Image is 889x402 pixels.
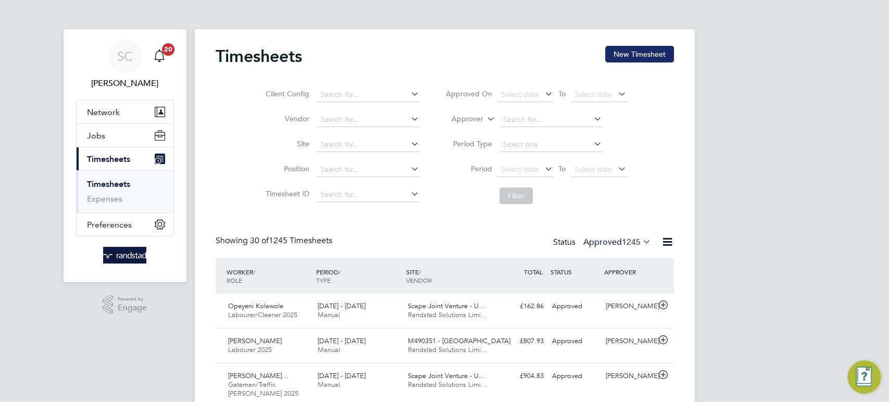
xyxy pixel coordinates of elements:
h2: Timesheets [216,46,302,67]
span: Randstad Solutions Limi… [408,310,487,319]
div: STATUS [548,262,602,281]
span: To [555,162,569,175]
span: 20 [162,43,174,56]
span: To [555,87,569,100]
input: Search for... [317,87,419,102]
span: Opeyeni Kolawole [228,301,283,310]
span: 30 of [250,235,269,246]
span: Select date [574,165,612,174]
label: Position [262,164,309,173]
label: Approver [436,114,483,124]
span: / [253,268,255,276]
span: 1245 Timesheets [250,235,332,246]
span: [PERSON_NAME]… [228,371,289,380]
span: [PERSON_NAME] [228,336,282,345]
a: Expenses [87,194,122,204]
div: APPROVER [602,262,656,281]
div: Status [553,235,653,250]
div: [PERSON_NAME] [602,298,656,315]
span: / [419,268,421,276]
span: Manual [318,310,340,319]
button: Jobs [77,124,173,147]
nav: Main navigation [64,29,186,282]
a: Go to home page [76,247,174,263]
span: Timesheets [87,154,130,164]
button: Timesheets [77,147,173,170]
span: Engage [118,304,147,312]
label: Approved On [445,89,492,98]
span: Select date [501,165,539,174]
input: Search for... [317,162,419,177]
label: Period [445,164,492,173]
button: Filter [499,187,533,204]
span: TOTAL [524,268,543,276]
img: randstad-logo-retina.png [103,247,146,263]
label: Period Type [445,139,492,148]
label: Site [262,139,309,148]
span: Randstad Solutions Limi… [408,380,487,389]
a: SC[PERSON_NAME] [76,40,174,90]
span: 1245 [622,237,641,247]
span: Randstad Solutions Limi… [408,345,487,354]
label: Client Config [262,89,309,98]
div: SITE [404,262,494,290]
span: ROLE [227,276,242,284]
span: Sallie Cutts [76,77,174,90]
div: Approved [548,298,602,315]
div: £807.93 [494,333,548,350]
span: VENDOR [406,276,432,284]
div: PERIOD [314,262,404,290]
span: Scape Joint Venture - U… [408,301,485,310]
span: [DATE] - [DATE] [318,301,366,310]
label: Timesheet ID [262,189,309,198]
span: Powered by [118,295,147,304]
a: Timesheets [87,179,130,189]
span: [DATE] - [DATE] [318,336,366,345]
button: Preferences [77,213,173,236]
div: £904.83 [494,368,548,385]
button: Engage Resource Center [847,360,881,394]
div: Showing [216,235,334,246]
label: Vendor [262,114,309,123]
span: SC [117,49,133,63]
input: Select one [499,137,602,152]
a: 20 [149,40,170,73]
div: Approved [548,368,602,385]
span: Labourer/Cleaner 2025 [228,310,297,319]
span: / [339,268,341,276]
span: Select date [574,90,612,99]
div: Timesheets [77,170,173,212]
div: Approved [548,333,602,350]
span: TYPE [316,276,331,284]
input: Search for... [499,112,602,127]
span: Jobs [87,131,105,141]
span: Scape Joint Venture - U… [408,371,485,380]
div: £162.86 [494,298,548,315]
button: New Timesheet [605,46,674,62]
span: Manual [318,380,340,389]
span: Manual [318,345,340,354]
span: Select date [501,90,539,99]
input: Search for... [317,187,419,202]
div: WORKER [224,262,314,290]
span: Network [87,107,120,117]
label: Approved [583,237,651,247]
span: [DATE] - [DATE] [318,371,366,380]
div: [PERSON_NAME] [602,368,656,385]
input: Search for... [317,112,419,127]
div: [PERSON_NAME] [602,333,656,350]
span: Gateman/Traffic [PERSON_NAME] 2025 [228,380,298,398]
a: Powered byEngage [103,295,147,315]
button: Network [77,100,173,123]
input: Search for... [317,137,419,152]
span: M490351 - [GEOGRAPHIC_DATA] [408,336,510,345]
span: Labourer 2025 [228,345,272,354]
span: Preferences [87,220,132,230]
